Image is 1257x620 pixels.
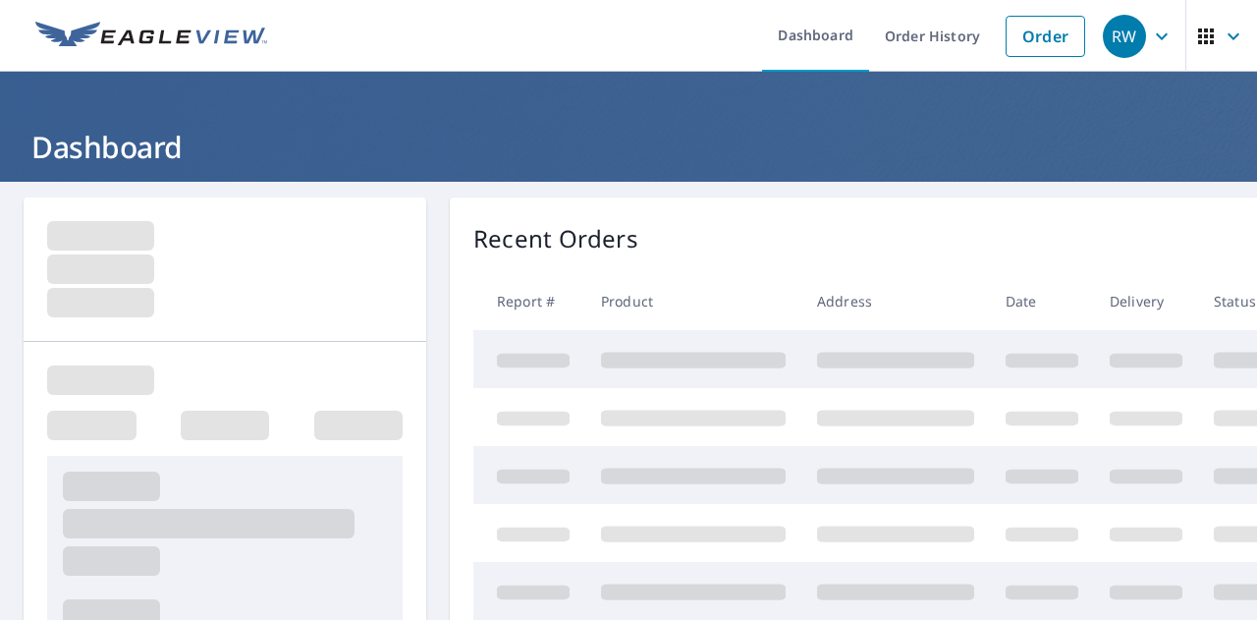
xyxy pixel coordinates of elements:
th: Delivery [1094,272,1198,330]
th: Address [801,272,990,330]
th: Product [585,272,801,330]
th: Report # [473,272,585,330]
th: Date [990,272,1094,330]
div: RW [1103,15,1146,58]
a: Order [1006,16,1085,57]
p: Recent Orders [473,221,638,256]
img: EV Logo [35,22,267,51]
h1: Dashboard [24,127,1233,167]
